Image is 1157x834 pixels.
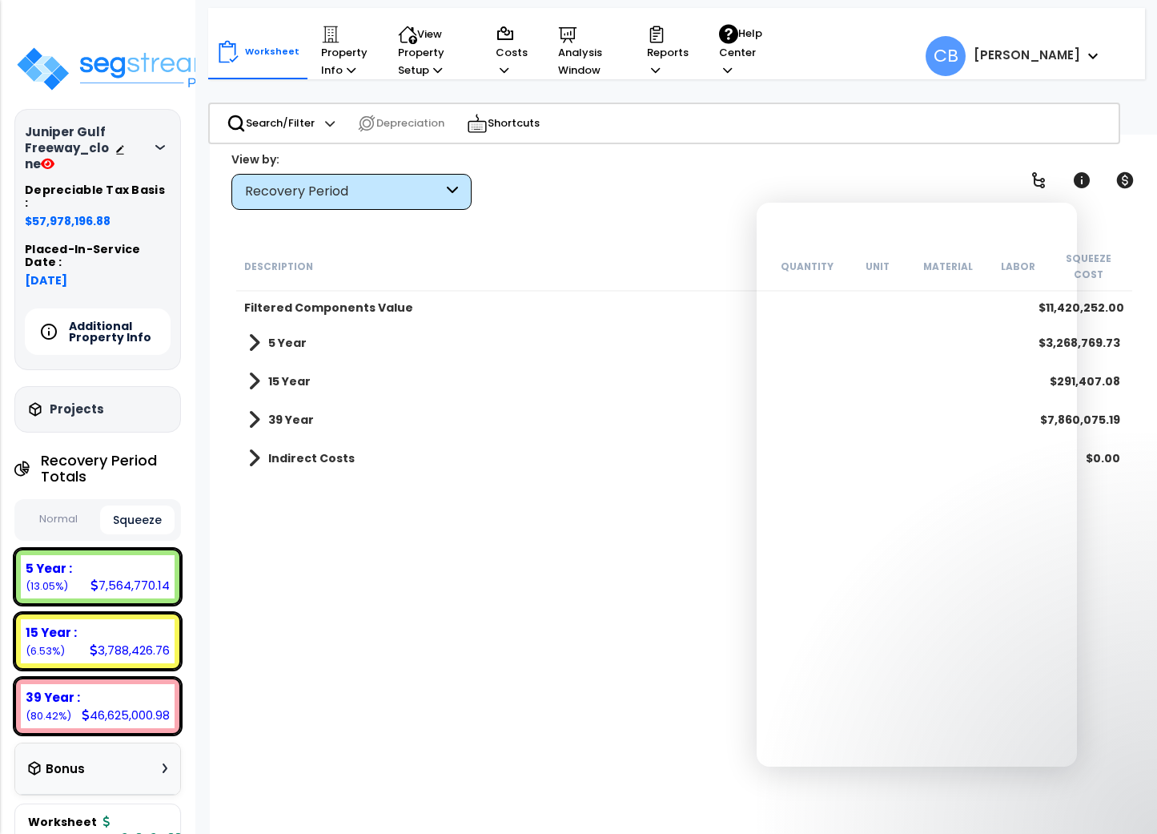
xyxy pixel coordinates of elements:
[69,320,181,343] h5: Additional Property Info
[1038,780,1077,818] iframe: Intercom live chat
[348,106,453,141] div: Depreciation
[14,45,223,93] img: logo_pro_r.png
[100,506,175,534] button: Squeeze
[398,25,465,79] p: View Property Setup
[25,244,171,268] h5: Placed-In-Service Date :
[268,373,311,389] b: 15 Year
[245,44,299,59] p: Worksheet
[467,112,540,135] p: Shortcuts
[1050,373,1120,389] div: $291,407.08
[25,184,171,209] h5: Depreciable Tax Basis :
[26,689,80,706] b: 39 Year :
[245,183,443,201] div: Recovery Period
[90,642,170,659] div: 3,788,426.76
[719,24,762,79] p: Help Center
[25,272,171,288] span: [DATE]
[26,644,65,658] small: 6.5342264896743245%
[268,450,355,466] b: Indirect Costs
[227,114,315,133] p: Search/Filter
[926,36,966,76] span: CB
[1038,300,1124,316] b: $11,420,252.00
[496,25,528,79] p: Costs
[231,151,472,167] div: View by:
[757,203,1077,767] iframe: Intercom live chat
[90,577,170,594] div: 7,564,770.14
[82,707,170,723] div: 46,625,000.98
[26,624,77,641] b: 15 Year :
[1038,335,1120,351] div: $3,268,769.73
[244,260,313,273] small: Description
[50,401,104,417] h3: Projects
[268,335,307,351] b: 5 Year
[26,709,71,723] small: 80.41816179676279%
[647,25,689,79] p: Reports
[244,300,413,316] b: Filtered Components Value
[21,506,96,534] button: Normal
[41,453,182,485] h4: Recovery Period Totals
[458,104,548,143] div: Shortcuts
[357,114,444,133] p: Depreciation
[268,412,314,428] b: 39 Year
[25,124,114,172] h3: Juniper Gulf Freeway_clone
[558,25,617,79] p: Analysis Window
[974,46,1080,63] b: [PERSON_NAME]
[321,25,368,79] p: Property Info
[1040,412,1120,428] div: $7,860,075.19
[26,579,68,593] small: 13.047611713562887%
[1066,252,1111,281] small: Squeeze Cost
[25,213,171,229] span: $57,978,196.88
[1086,450,1120,466] div: $0.00
[46,763,85,776] h3: Bonus
[26,560,72,577] b: 5 Year :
